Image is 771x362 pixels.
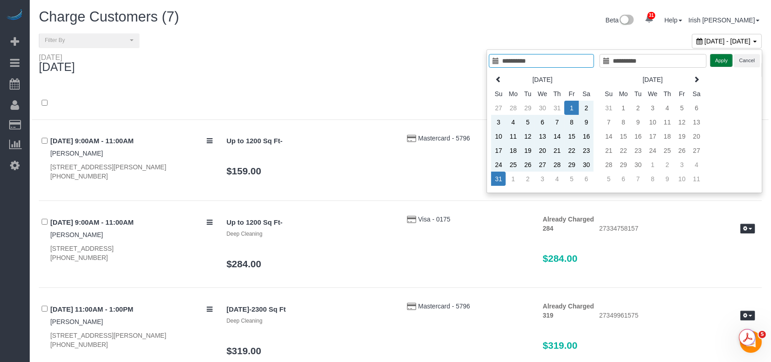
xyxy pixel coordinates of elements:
[645,129,660,143] td: 17
[631,172,645,186] td: 7
[535,86,550,101] th: We
[616,86,631,101] th: Mo
[645,157,660,172] td: 1
[564,115,579,129] td: 8
[506,72,579,86] th: [DATE]
[645,101,660,115] td: 3
[550,143,564,157] td: 21
[592,224,762,235] div: 27334758157
[648,12,655,19] span: 31
[226,219,393,227] h4: Up to 1200 Sq Ft-
[491,101,506,115] td: 27
[226,259,261,269] a: $284.00
[418,135,470,142] a: Mastercard - 5796
[705,38,751,45] span: [DATE] - [DATE]
[631,129,645,143] td: 16
[543,253,578,264] span: $284.00
[418,303,470,310] span: Mastercard - 5796
[491,86,506,101] th: Su
[579,172,594,186] td: 6
[520,86,535,101] th: Tu
[50,331,213,349] div: [STREET_ADDRESS][PERSON_NAME] [PHONE_NUMBER]
[675,86,689,101] th: Fr
[543,312,553,319] strong: 319
[660,86,675,101] th: Th
[226,137,393,145] h4: Up to 1200 Sq Ft-
[491,129,506,143] td: 10
[543,225,553,232] strong: 284
[550,86,564,101] th: Th
[520,157,535,172] td: 26
[506,172,520,186] td: 1
[631,86,645,101] th: Tu
[564,143,579,157] td: 22
[39,33,139,48] button: Filter By
[50,162,213,181] div: [STREET_ADDRESS][PERSON_NAME] [PHONE_NUMBER]
[579,101,594,115] td: 2
[550,101,564,115] td: 31
[616,101,631,115] td: 1
[579,115,594,129] td: 9
[689,129,704,143] td: 20
[520,115,535,129] td: 5
[50,318,103,325] a: [PERSON_NAME]
[619,15,634,27] img: New interface
[50,244,213,262] div: [STREET_ADDRESS] [PHONE_NUMBER]
[660,143,675,157] td: 25
[645,115,660,129] td: 10
[50,306,213,313] h4: [DATE] 11:00AM - 1:00PM
[550,172,564,186] td: 4
[564,172,579,186] td: 5
[631,101,645,115] td: 2
[535,129,550,143] td: 13
[689,157,704,172] td: 4
[660,101,675,115] td: 4
[592,311,762,322] div: 27349961575
[506,143,520,157] td: 18
[491,157,506,172] td: 24
[675,115,689,129] td: 12
[616,115,631,129] td: 8
[506,101,520,115] td: 28
[734,54,760,67] button: Cancel
[710,54,733,67] button: Apply
[664,16,682,24] a: Help
[675,157,689,172] td: 3
[689,101,704,115] td: 6
[601,86,616,101] th: Su
[226,230,393,238] div: Deep Cleaning
[50,150,103,157] a: [PERSON_NAME]
[226,317,393,325] div: Deep Cleaning
[616,172,631,186] td: 6
[45,37,128,44] span: Filter By
[226,306,393,313] h4: [DATE]-2300 Sq Ft
[645,86,660,101] th: We
[535,101,550,115] td: 30
[631,157,645,172] td: 30
[675,129,689,143] td: 19
[616,143,631,157] td: 22
[543,216,594,223] strong: Already Charged
[645,143,660,157] td: 24
[550,115,564,129] td: 7
[601,143,616,157] td: 21
[50,231,103,238] a: [PERSON_NAME]
[631,143,645,157] td: 23
[506,129,520,143] td: 11
[616,72,689,86] th: [DATE]
[39,54,75,61] div: [DATE]
[616,129,631,143] td: 15
[601,101,616,115] td: 31
[564,157,579,172] td: 29
[543,303,594,310] strong: Already Charged
[660,172,675,186] td: 9
[579,129,594,143] td: 16
[660,157,675,172] td: 2
[535,115,550,129] td: 6
[520,172,535,186] td: 2
[226,166,261,176] a: $159.00
[5,9,24,22] img: Automaid Logo
[50,219,213,227] h4: [DATE] 9:00AM - 11:00AM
